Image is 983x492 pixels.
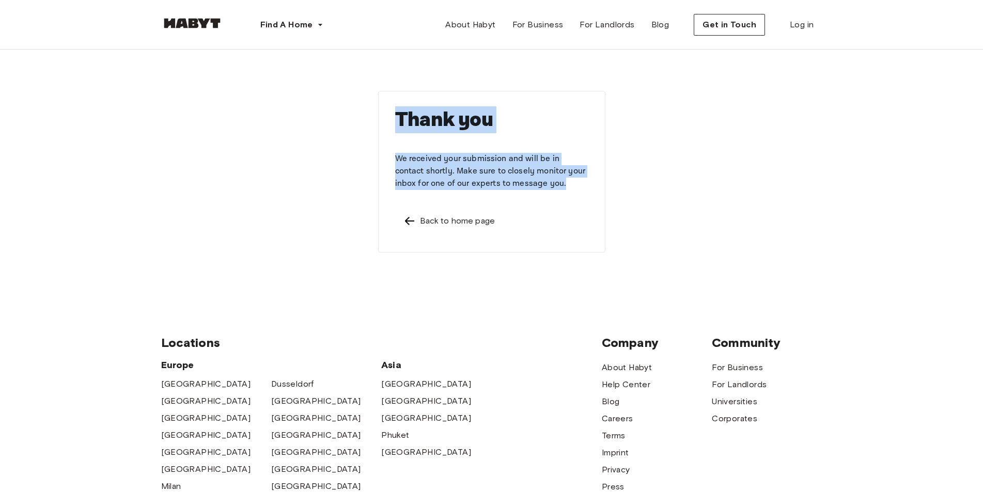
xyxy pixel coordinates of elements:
[712,335,822,351] span: Community
[161,359,382,371] span: Europe
[602,464,630,476] a: Privacy
[271,395,361,407] a: [GEOGRAPHIC_DATA]
[712,361,763,374] a: For Business
[381,446,471,458] a: [GEOGRAPHIC_DATA]
[580,19,634,31] span: For Landlords
[271,446,361,458] a: [GEOGRAPHIC_DATA]
[437,14,504,35] a: About Habyt
[381,378,471,390] a: [GEOGRAPHIC_DATA]
[602,395,620,408] a: Blog
[703,19,756,31] span: Get in Touch
[161,446,251,458] a: [GEOGRAPHIC_DATA]
[161,18,223,28] img: Habyt
[395,108,588,132] h1: Thank you
[271,378,314,390] a: Dusseldorf
[161,378,251,390] a: [GEOGRAPHIC_DATA]
[643,14,678,35] a: Blog
[271,463,361,475] a: [GEOGRAPHIC_DATA]
[602,378,650,391] a: Help Center
[161,429,251,441] a: [GEOGRAPHIC_DATA]
[381,412,471,424] a: [GEOGRAPHIC_DATA]
[602,412,633,425] a: Careers
[602,335,712,351] span: Company
[504,14,572,35] a: For Business
[602,430,626,442] a: Terms
[712,395,757,408] a: Universities
[381,429,409,441] a: Phuket
[161,463,251,475] a: [GEOGRAPHIC_DATA]
[694,14,765,36] button: Get in Touch
[790,19,814,31] span: Log in
[271,412,361,424] a: [GEOGRAPHIC_DATA]
[381,395,471,407] a: [GEOGRAPHIC_DATA]
[420,215,495,227] div: Back to home page
[782,14,822,35] a: Log in
[512,19,564,31] span: For Business
[571,14,643,35] a: For Landlords
[403,215,416,227] img: Left pointing arrow
[602,361,652,374] a: About Habyt
[445,19,495,31] span: About Habyt
[161,395,251,407] a: [GEOGRAPHIC_DATA]
[712,412,757,425] a: Corporates
[381,359,491,371] span: Asia
[161,412,251,424] a: [GEOGRAPHIC_DATA]
[395,153,588,190] p: We received your submission and will be in contact shortly. Make sure to closely monitor your inb...
[602,447,629,459] a: Imprint
[252,14,332,35] button: Find A Home
[712,378,767,391] a: For Landlords
[651,19,669,31] span: Blog
[271,429,361,441] a: [GEOGRAPHIC_DATA]
[395,207,588,235] a: Left pointing arrowBack to home page
[260,19,313,31] span: Find A Home
[161,335,602,351] span: Locations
